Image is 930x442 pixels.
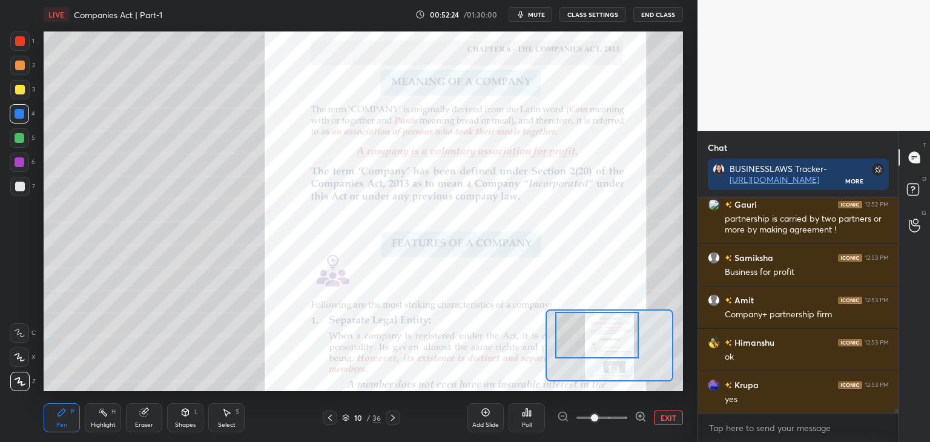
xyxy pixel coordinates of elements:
img: iconic-dark.1390631f.png [838,254,862,262]
div: 10 [352,414,364,421]
div: S [236,409,239,415]
div: 4 [10,104,35,124]
div: 2 [10,56,35,75]
img: 4a5fea1b80694d39a9c457cd04b96852.jpg [708,337,720,349]
div: ok [725,351,889,363]
div: P [71,409,74,415]
p: G [922,208,926,217]
img: no-rating-badge.077c3623.svg [725,255,732,262]
div: 6 [10,153,35,172]
h6: Gauri [732,198,757,211]
img: default.png [708,294,720,306]
p: Chat [698,131,737,163]
div: Add Slide [472,422,499,428]
div: 36 [372,412,381,423]
img: iconic-dark.1390631f.png [838,297,862,304]
div: 12:52 PM [865,201,889,208]
h6: Himanshu [732,336,774,349]
p: T [923,140,926,150]
img: iconic-dark.1390631f.png [838,201,862,208]
p: D [922,174,926,183]
div: Highlight [91,422,116,428]
div: 3 [10,80,35,99]
div: 12:53 PM [865,254,889,262]
img: iconic-dark.1390631f.png [838,381,862,389]
img: ad4047ff7b414626837a6f128a8734e9.jpg [708,379,720,391]
div: X [10,348,36,367]
div: Pen [56,422,67,428]
div: Eraser [135,422,153,428]
div: 1 [10,31,35,51]
div: yes [725,394,889,406]
a: [URL][DOMAIN_NAME] [730,174,819,185]
div: grid [698,198,899,414]
h6: Samiksha [732,251,773,264]
div: C [10,323,36,343]
div: 5 [10,128,35,148]
img: iconic-dark.1390631f.png [838,339,862,346]
img: 1d9caf79602a43199c593e4a951a70c3.jpg [713,163,725,176]
div: Company+ partnership firm [725,309,889,321]
img: default.png [708,252,720,264]
img: no-rating-badge.077c3623.svg [725,340,732,346]
h4: Companies Act | Part-1 [74,9,162,21]
h6: Krupa [732,378,759,391]
img: no-rating-badge.077c3623.svg [725,382,732,389]
div: 12:53 PM [865,339,889,346]
div: partnership is carried by two partners or more by making agreement ! [725,213,889,236]
div: / [366,414,370,421]
div: Business for profit [725,266,889,279]
div: H [111,409,116,415]
h6: Amit [732,294,754,306]
div: L [194,409,198,415]
div: Select [218,422,236,428]
img: no-rating-badge.077c3623.svg [725,297,732,304]
div: LIVE [44,7,69,22]
button: End Class [633,7,683,22]
div: More [845,177,863,185]
button: EXIT [654,411,683,425]
div: 12:53 PM [865,381,889,389]
span: mute [528,10,545,19]
img: 3 [708,199,720,211]
img: no-rating-badge.077c3623.svg [725,202,732,208]
div: Poll [522,422,532,428]
div: Shapes [175,422,196,428]
div: Z [10,372,36,391]
button: mute [509,7,552,22]
div: 7 [10,177,35,196]
div: 12:53 PM [865,297,889,304]
button: CLASS SETTINGS [559,7,626,22]
div: BUSINESSLAWS Tracker- [730,163,846,185]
